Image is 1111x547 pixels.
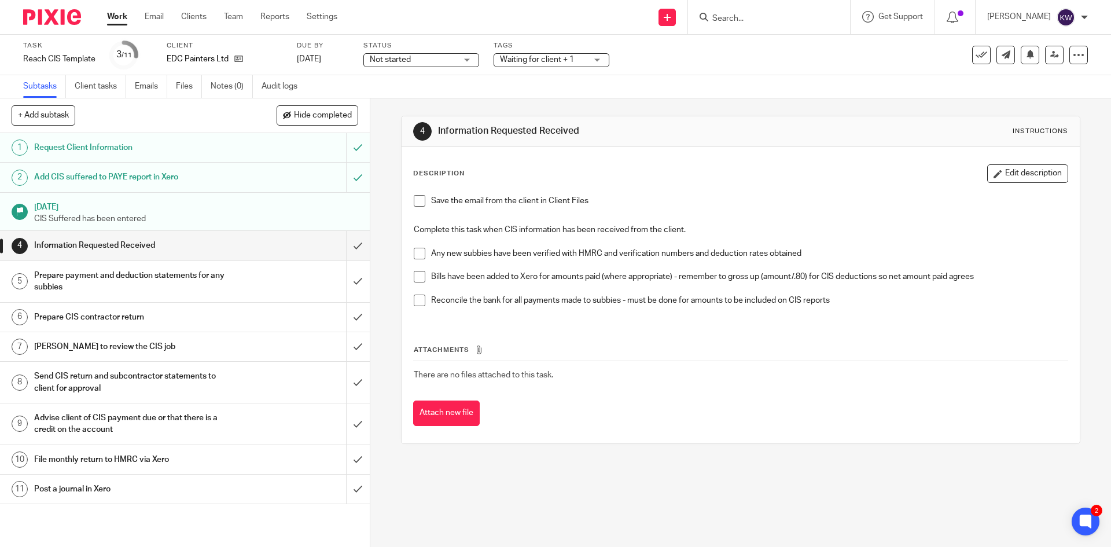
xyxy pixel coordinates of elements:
button: Hide completed [277,105,358,125]
span: Waiting for client + 1 [500,56,574,64]
h1: [DATE] [34,199,358,213]
a: Email [145,11,164,23]
span: Hide completed [294,111,352,120]
h1: Prepare CIS contractor return [34,309,234,326]
a: Files [176,75,202,98]
div: Reach CIS Template [23,53,95,65]
span: Get Support [878,13,923,21]
h1: Request Client Information [34,139,234,156]
p: Any new subbies have been verified with HMRC and verification numbers and deduction rates obtained [431,248,1067,259]
a: Notes (0) [211,75,253,98]
div: 3 [116,48,132,61]
p: Reconcile the bank for all payments made to subbies - must be done for amounts to be included on ... [431,295,1067,306]
h1: [PERSON_NAME] to review the CIS job [34,338,234,355]
div: 2 [12,170,28,186]
div: 2 [1091,505,1102,516]
button: Attach new file [413,401,480,427]
label: Task [23,41,95,50]
div: Instructions [1013,127,1068,136]
img: svg%3E [1057,8,1075,27]
div: 1 [12,139,28,156]
p: CIS Suffered has been entered [34,213,358,225]
input: Search [711,14,815,24]
label: Status [363,41,479,50]
p: EDC Painters Ltd [167,53,229,65]
div: 5 [12,273,28,289]
p: [PERSON_NAME] [987,11,1051,23]
h1: Advise client of CIS payment due or that there is a credit on the account [34,409,234,439]
h1: Post a journal in Xero [34,480,234,498]
p: Description [413,169,465,178]
h1: Information Requested Received [438,125,766,137]
div: 4 [12,238,28,254]
a: Reports [260,11,289,23]
div: 8 [12,375,28,391]
h1: Information Requested Received [34,237,234,254]
div: 6 [12,309,28,325]
a: Subtasks [23,75,66,98]
div: 7 [12,339,28,355]
a: Client tasks [75,75,126,98]
h1: File monthly return to HMRC via Xero [34,451,234,468]
a: Clients [181,11,207,23]
p: Complete this task when CIS information has been received from the client. [414,224,1067,236]
div: 10 [12,451,28,468]
a: Settings [307,11,337,23]
label: Client [167,41,282,50]
div: 11 [12,481,28,497]
a: Audit logs [262,75,306,98]
a: Work [107,11,127,23]
h1: Add CIS suffered to PAYE report in Xero [34,168,234,186]
span: There are no files attached to this task. [414,371,553,379]
div: 9 [12,416,28,432]
span: Attachments [414,347,469,353]
a: Emails [135,75,167,98]
button: + Add subtask [12,105,75,125]
p: Save the email from the client in Client Files [431,195,1067,207]
span: [DATE] [297,55,321,63]
small: /11 [122,52,132,58]
h1: Send CIS return and subcontractor statements to client for approval [34,368,234,397]
span: Not started [370,56,411,64]
a: Team [224,11,243,23]
div: 4 [413,122,432,141]
h1: Prepare payment and deduction statements for any subbies [34,267,234,296]
label: Due by [297,41,349,50]
label: Tags [494,41,609,50]
img: Pixie [23,9,81,25]
p: Bills have been added to Xero for amounts paid (where appropriate) - remember to gross up (amount... [431,271,1067,282]
button: Edit description [987,164,1068,183]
